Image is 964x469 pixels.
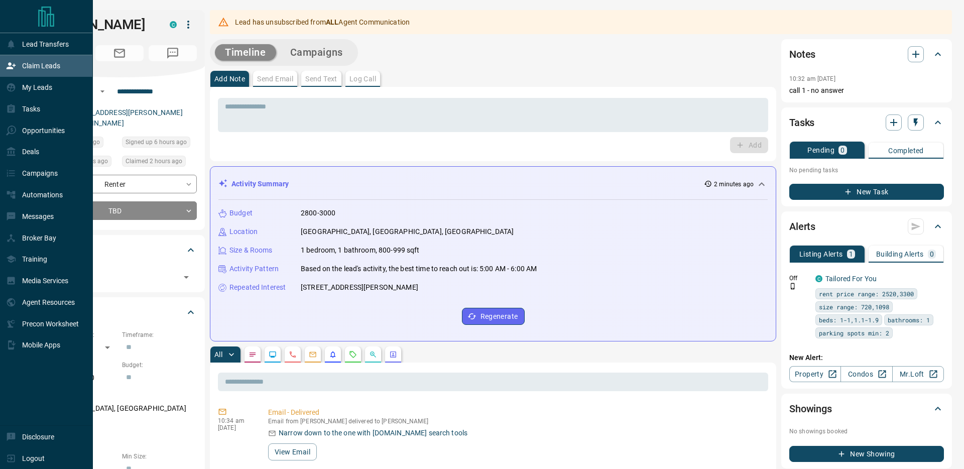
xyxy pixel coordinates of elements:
p: 1 [849,251,853,258]
p: Email from [PERSON_NAME] delivered to [PERSON_NAME] [268,418,764,425]
p: Size & Rooms [229,245,273,256]
a: Condos [840,366,892,382]
h2: Showings [789,401,832,417]
p: New Alert: [789,353,944,363]
div: Lead has unsubscribed from Agent Communication [235,13,410,31]
div: Alerts [789,214,944,239]
p: 0 [840,147,845,154]
p: Building Alerts [876,251,924,258]
p: No pending tasks [789,163,944,178]
span: beds: 1-1,1.1-1.9 [819,315,879,325]
button: New Showing [789,446,944,462]
div: Showings [789,397,944,421]
p: 2 minutes ago [714,180,754,189]
p: Activity Summary [231,179,289,189]
p: Pending [807,147,834,154]
button: Campaigns [280,44,353,61]
p: Add Note [214,75,245,82]
div: condos.ca [170,21,177,28]
svg: Emails [309,350,317,359]
p: Off [789,274,809,283]
p: Email - Delivered [268,407,764,418]
p: 10:34 am [218,417,253,424]
p: 0 [930,251,934,258]
p: [GEOGRAPHIC_DATA], [GEOGRAPHIC_DATA], [GEOGRAPHIC_DATA] [301,226,514,237]
p: All [214,351,222,358]
a: Property [789,366,841,382]
div: Mon Aug 18 2025 [122,156,197,170]
p: Narrow down to the one with [DOMAIN_NAME] search tools [279,428,467,438]
p: 1 bedroom, 1 bathroom, 800-999 sqft [301,245,420,256]
div: Criteria [42,300,197,324]
p: Activity Pattern [229,264,279,274]
p: call 1 - no answer [789,85,944,96]
span: bathrooms: 1 [888,315,930,325]
svg: Notes [249,350,257,359]
span: Email [95,45,144,61]
svg: Listing Alerts [329,350,337,359]
div: TBD [42,201,197,220]
p: Timeframe: [122,330,197,339]
p: Listing Alerts [799,251,843,258]
div: Mon Aug 18 2025 [122,137,197,151]
svg: Agent Actions [389,350,397,359]
p: 2800-3000 [301,208,335,218]
button: Timeline [215,44,276,61]
button: Open [179,270,193,284]
div: Tasks [789,110,944,135]
div: Renter [42,175,197,193]
p: Budget: [122,361,197,370]
div: condos.ca [815,275,822,282]
h2: Alerts [789,218,815,234]
svg: Calls [289,350,297,359]
strong: ALL [326,18,338,26]
span: rent price range: 2520,3300 [819,289,914,299]
a: [EMAIL_ADDRESS][PERSON_NAME][DOMAIN_NAME] [69,108,183,127]
svg: Requests [349,350,357,359]
p: [STREET_ADDRESS][PERSON_NAME] [301,282,418,293]
p: Repeated Interest [229,282,286,293]
p: Min Size: [122,452,197,461]
button: New Task [789,184,944,200]
p: [DATE] [218,424,253,431]
a: Mr.Loft [892,366,944,382]
span: Message [149,45,197,61]
h2: Notes [789,46,815,62]
p: Based on the lead's activity, the best time to reach out is: 5:00 AM - 6:00 AM [301,264,537,274]
p: Motivation: [42,422,197,431]
span: size range: 720,1098 [819,302,889,312]
p: No showings booked [789,427,944,436]
span: Signed up 6 hours ago [126,137,187,147]
p: Location [229,226,258,237]
svg: Lead Browsing Activity [269,350,277,359]
a: Tailored For You [825,275,877,283]
span: Claimed 2 hours ago [126,156,182,166]
div: Tags [42,238,197,262]
button: Open [96,85,108,97]
button: View Email [268,443,317,460]
div: Activity Summary2 minutes ago [218,175,768,193]
h2: Tasks [789,114,814,131]
p: Completed [888,147,924,154]
p: 10:32 am [DATE] [789,75,835,82]
p: Budget [229,208,253,218]
div: Notes [789,42,944,66]
button: Regenerate [462,308,525,325]
svg: Push Notification Only [789,283,796,290]
p: [GEOGRAPHIC_DATA], [GEOGRAPHIC_DATA] [42,400,197,417]
p: Areas Searched: [42,391,197,400]
svg: Opportunities [369,350,377,359]
span: parking spots min: 2 [819,328,889,338]
h1: [PERSON_NAME] [42,17,155,33]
